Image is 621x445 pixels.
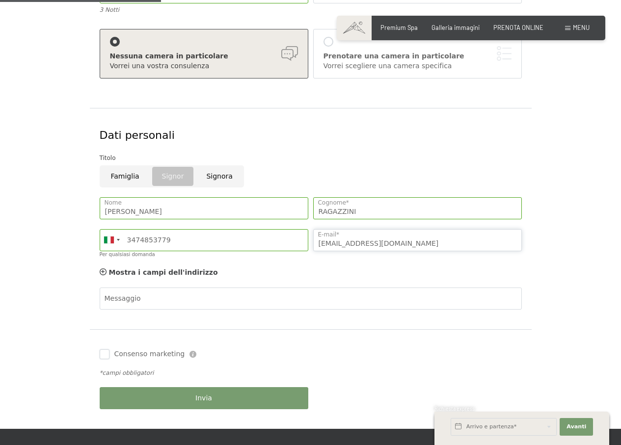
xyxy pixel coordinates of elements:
span: Menu [573,24,590,31]
button: Avanti [560,418,593,436]
input: 312 345 6789 [100,229,308,251]
div: Italy (Italia): +39 [100,230,123,251]
div: 3 Notti [100,6,308,14]
div: Prenotare una camera in particolare [324,52,512,61]
span: Avanti [567,423,586,431]
a: Premium Spa [380,24,418,31]
div: *campi obbligatori [100,369,522,377]
span: Richiesta express [434,406,475,412]
label: Per qualsiasi domanda [100,252,155,257]
div: Dati personali [100,128,522,143]
div: Vorrei una vostra consulenza [110,61,298,71]
div: Vorrei scegliere una camera specifica [324,61,512,71]
a: Galleria immagini [432,24,480,31]
span: Invia [195,393,212,403]
span: Mostra i campi dell'indirizzo [109,268,218,276]
a: PRENOTA ONLINE [493,24,543,31]
div: Nessuna camera in particolare [110,52,298,61]
button: Invia [100,387,308,409]
span: Consenso marketing [114,349,185,359]
div: Titolo [100,153,522,163]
